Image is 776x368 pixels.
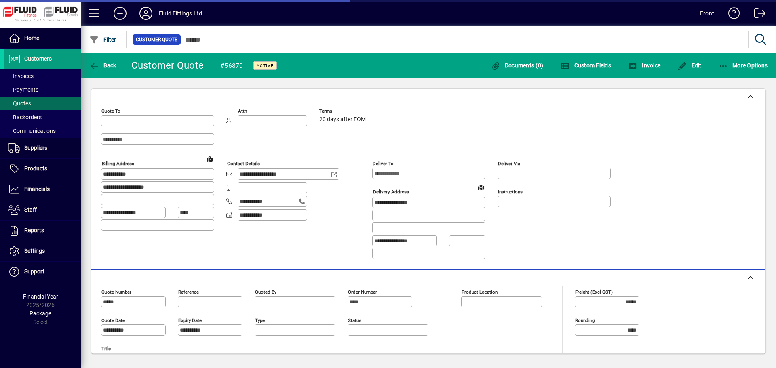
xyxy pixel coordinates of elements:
a: Products [4,159,81,179]
span: Financial Year [23,293,58,300]
mat-label: Freight (excl GST) [575,289,613,294]
a: Invoices [4,69,81,83]
span: Terms [319,109,368,114]
a: Backorders [4,110,81,124]
div: Fluid Fittings Ltd [159,7,202,20]
span: Backorders [8,114,42,120]
button: Edit [675,58,704,73]
a: Payments [4,83,81,97]
a: Support [4,262,81,282]
span: Home [24,35,39,41]
button: Back [87,58,118,73]
mat-label: Quoted by [255,289,276,294]
mat-label: Reference [178,289,199,294]
span: Staff [24,206,37,213]
div: #56870 [220,59,243,72]
span: Edit [677,62,702,69]
span: Settings [24,248,45,254]
a: View on map [474,181,487,193]
span: Support [24,268,44,275]
mat-label: Deliver To [373,161,394,166]
mat-label: Expiry date [178,317,202,323]
span: Package [30,310,51,317]
app-page-header-button: Back [81,58,125,73]
mat-label: Instructions [498,189,523,195]
a: Financials [4,179,81,200]
button: Profile [133,6,159,21]
div: Front [700,7,714,20]
span: Invoice [628,62,660,69]
mat-label: Quote number [101,289,131,294]
mat-label: Product location [462,289,498,294]
span: Suppliers [24,145,47,151]
a: View on map [203,152,216,165]
a: Suppliers [4,138,81,158]
span: Products [24,165,47,172]
mat-label: Deliver via [498,161,520,166]
mat-label: Type [255,317,265,323]
mat-label: Title [101,345,111,351]
span: More Options [719,62,768,69]
a: Settings [4,241,81,261]
span: Customer Quote [136,36,177,44]
a: Reports [4,221,81,241]
span: Financials [24,186,50,192]
a: Knowledge Base [722,2,740,28]
button: More Options [717,58,770,73]
span: 20 days after EOM [319,116,366,123]
span: Filter [89,36,116,43]
button: Custom Fields [558,58,613,73]
a: Logout [748,2,766,28]
mat-label: Rounding [575,317,595,323]
span: Active [257,63,274,68]
mat-label: Attn [238,108,247,114]
a: Communications [4,124,81,138]
span: Communications [8,128,56,134]
button: Invoice [626,58,662,73]
div: Customer Quote [131,59,204,72]
a: Quotes [4,97,81,110]
mat-label: Order number [348,289,377,294]
span: Customers [24,55,52,62]
span: Documents (0) [491,62,543,69]
span: Quotes [8,100,31,107]
button: Add [107,6,133,21]
span: Reports [24,227,44,233]
span: Back [89,62,116,69]
a: Home [4,28,81,48]
mat-label: Status [348,317,361,323]
span: Custom Fields [560,62,611,69]
mat-label: Quote date [101,317,125,323]
span: Invoices [8,73,34,79]
span: Payments [8,86,38,93]
mat-label: Quote To [101,108,120,114]
a: Staff [4,200,81,220]
button: Documents (0) [489,58,545,73]
button: Filter [87,32,118,47]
